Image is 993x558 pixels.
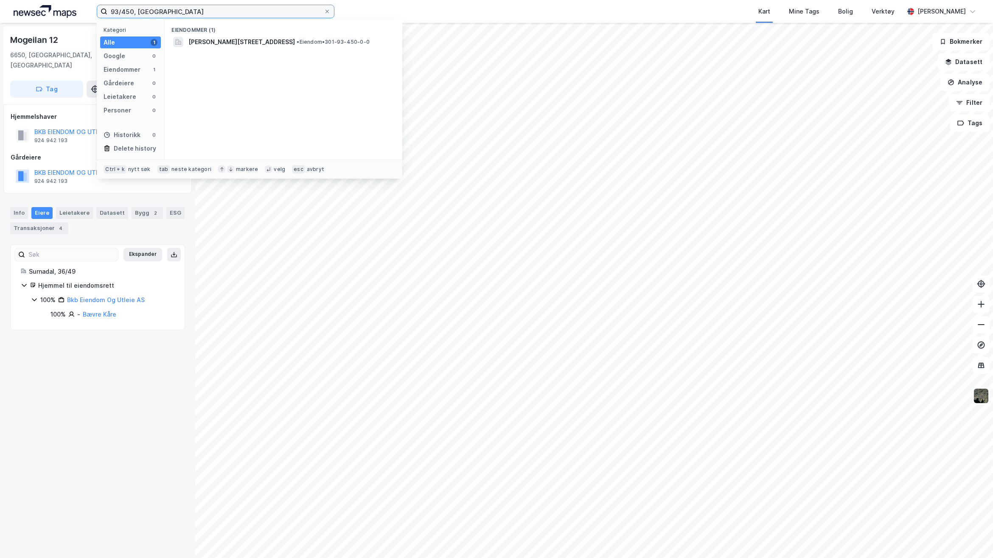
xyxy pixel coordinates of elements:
button: Bokmerker [932,33,990,50]
div: tab [157,165,170,174]
div: Mogeilan 12 [10,33,60,47]
div: - [77,309,80,320]
div: 924 942 193 [34,178,67,185]
button: Tag [10,81,83,98]
input: Søk [25,248,118,261]
div: 924 942 193 [34,137,67,144]
div: Info [10,207,28,219]
div: Kart [758,6,770,17]
div: Gårdeiere [104,78,134,88]
div: Hjemmelshaver [11,112,185,122]
div: Transaksjoner [10,222,68,234]
span: [PERSON_NAME][STREET_ADDRESS] [188,37,295,47]
div: Bolig [838,6,853,17]
div: 100% [40,295,56,305]
div: 2 [151,209,160,217]
div: 0 [151,107,157,114]
div: nytt søk [128,166,151,173]
div: Leietakere [56,207,93,219]
a: Bkb Eiendom Og Utleie AS [67,296,145,303]
input: Søk på adresse, matrikkel, gårdeiere, leietakere eller personer [107,5,324,18]
div: Delete history [114,143,156,154]
div: Gårdeiere [11,152,185,163]
div: 0 [151,132,157,138]
div: 0 [151,80,157,87]
div: Personer [104,105,131,115]
div: 0 [151,93,157,100]
button: Filter [949,94,990,111]
div: 6650, [GEOGRAPHIC_DATA], [GEOGRAPHIC_DATA] [10,50,141,70]
div: neste kategori [171,166,211,173]
button: Ekspander [123,248,162,261]
div: ESG [166,207,185,219]
div: markere [236,166,258,173]
div: Kontrollprogram for chat [951,517,993,558]
div: Datasett [96,207,128,219]
div: Leietakere [104,92,136,102]
div: Eiendommer (1) [165,20,402,35]
div: 1 [151,39,157,46]
div: Kategori [104,27,161,33]
div: 4 [56,224,65,233]
span: Eiendom • 301-93-450-0-0 [297,39,370,45]
img: logo.a4113a55bc3d86da70a041830d287a7e.svg [14,5,76,18]
div: [PERSON_NAME] [917,6,966,17]
div: Ctrl + k [104,165,126,174]
div: Alle [104,37,115,48]
button: Tags [950,115,990,132]
a: Bævre Kåre [83,311,116,318]
div: 100% [50,309,66,320]
div: Historikk [104,130,140,140]
div: Bygg [132,207,163,219]
div: Hjemmel til eiendomsrett [38,280,174,291]
span: • [297,39,299,45]
img: 9k= [973,388,989,404]
div: esc [292,165,305,174]
button: Analyse [940,74,990,91]
div: Mine Tags [789,6,819,17]
div: 0 [151,53,157,59]
div: Eiendommer [104,64,140,75]
div: Surnadal, 36/49 [29,266,174,277]
div: velg [274,166,285,173]
div: avbryt [307,166,324,173]
iframe: Chat Widget [951,517,993,558]
div: 1 [151,66,157,73]
div: Google [104,51,125,61]
div: Eiere [31,207,53,219]
div: Verktøy [872,6,895,17]
button: Datasett [938,53,990,70]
